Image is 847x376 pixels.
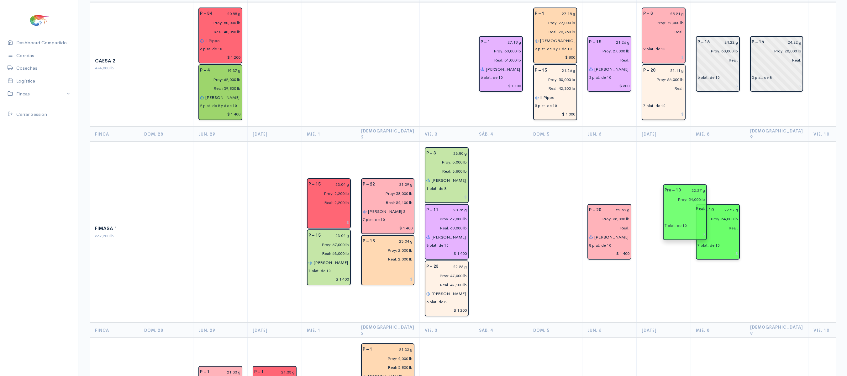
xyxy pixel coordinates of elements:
div: P – 34 [196,9,216,18]
th: Vie. 3 [419,126,474,142]
input: pescadas [196,84,241,93]
input: estimadas [305,189,349,198]
div: Piscina: 22 Peso: 31.09 g Libras Proy: 58,000 lb Libras Reales: 54,100 lb Rendimiento: 93.3% Empa... [361,178,414,234]
div: 6 plat. de 10 [481,75,503,80]
input: $ [697,249,738,258]
th: Dom. 5 [528,126,582,142]
input: pescadas [359,198,413,207]
th: Finca [90,323,139,338]
input: $ [200,53,241,62]
th: Dom. 28 [139,323,193,338]
span: 474,000 lb [95,65,114,71]
th: Mié. 8 [691,323,745,338]
div: Piscina: 3 Peso: 23.80 g Libras Proy: 5,000 lb Libras Reales: 3,800 lb Rendimiento: 76.0% Empacad... [425,147,469,203]
div: Piscina: 16 Peso: 24.22 g Libras Proy: 20,000 lb Empacadora: Sin asignar Plataformas: 3 plat. de 8 [750,36,803,92]
input: $ [589,81,630,90]
div: 9 plat. de 10 [643,46,665,52]
input: g [659,66,684,75]
th: Lun. 6 [582,323,636,338]
input: g [494,38,521,47]
input: $ [426,192,467,201]
th: [DATE] [248,126,302,142]
div: Piscina: 11 Peso: 28.75 g Libras Proy: 67,000 lb Libras Reales: 68,000 lb Rendimiento: 101.5% Emp... [425,204,469,260]
div: P – 15 [359,237,379,246]
div: Piscina: 15 Peso: 23.04 g Libras Proy: 2,200 lb Libras Reales: 2,200 lb Rendimiento: 100.0% Empac... [307,178,351,228]
div: Caesa 2 [95,57,134,65]
div: Piscina: 1 Peso: 27.18 g Libras Proy: 50,000 lb Libras Reales: 51,000 lb Rendimiento: 102.0% Empa... [479,36,523,92]
div: 6 plat. de 10 [697,75,720,80]
div: Piscina: 4 Peso: 19.37 g Libras Proy: 62,000 lb Libras Reales: 59,800 lb Rendimiento: 96.5% Empac... [198,64,242,120]
input: estimadas [694,214,738,223]
th: Mié. 1 [302,323,356,338]
div: 5 plat. de 10 [535,103,557,109]
input: pescadas [585,56,630,65]
input: g [442,206,467,215]
div: 7 plat. de 10 [697,243,720,248]
div: P – 15 [305,231,324,240]
input: estimadas [359,189,413,198]
th: [DEMOGRAPHIC_DATA] 9 [745,126,808,142]
input: $ [535,53,576,62]
div: P – 16 [748,38,768,47]
input: estimadas [305,240,349,249]
div: P – 15 [531,66,551,75]
th: Lun. 29 [193,126,248,142]
input: estimadas [423,214,467,223]
div: P – 1 [477,38,494,47]
div: Piscina: 34 Peso: 20.88 g Libras Proy: 50,000 lb Libras Reales: 40,050 lb Rendimiento: 80.1% Empa... [198,8,242,63]
input: g [718,206,738,215]
input: estimadas [748,46,802,56]
th: [DEMOGRAPHIC_DATA] 2 [356,126,420,142]
input: estimadas [423,158,467,167]
input: estimadas [359,246,413,255]
input: $ [363,275,413,284]
div: 8 plat. de 10 [426,243,449,248]
th: [DATE] [248,323,302,338]
input: g [551,66,576,75]
div: P – 11 [423,206,442,215]
input: $ [200,110,241,119]
div: P – 20 [585,206,605,215]
input: pescadas [694,223,738,233]
input: $ [308,275,349,284]
div: 2 plat. de 8 y 6 de 10 [200,103,237,109]
th: Sáb. 4 [474,323,528,338]
div: Pre – 10 [694,206,718,215]
div: Piscina: 20 Peso: 21.11 g Libras Proy: 66,000 lb Empacadora: Ceaexport Plataformas: 7 plat. de 10 [642,64,686,120]
input: estimadas [585,214,630,223]
input: $ [752,81,802,90]
input: g [379,180,413,189]
input: $ [643,110,684,119]
div: Piscina: 20 Peso: 22.69 g Libras Proy: 65,000 lb Empacadora: Promarisco Gabarra: Gloria del Rocio... [587,204,631,260]
input: $ [589,249,630,258]
input: estimadas [196,75,241,84]
input: g [713,38,738,47]
div: Piscina: 23 Peso: 22.26 g Libras Proy: 47,000 lb Libras Reales: 42,100 lb Rendimiento: 89.6% Empa... [425,261,469,316]
input: estimadas [694,46,738,56]
th: Finca [90,126,139,142]
div: 8 plat. de 10 [589,243,611,248]
input: estimadas [531,18,576,27]
input: pescadas [639,27,684,36]
th: Dom. 28 [139,126,193,142]
th: [DEMOGRAPHIC_DATA] 2 [356,323,420,338]
input: pescadas [423,223,467,233]
input: pescadas [305,198,349,207]
div: Fimasa 1 [95,225,134,232]
input: estimadas [359,354,413,363]
th: Sáb. 4 [474,126,528,142]
input: pescadas [423,167,467,176]
input: $ [535,110,576,119]
input: g [605,38,630,47]
input: estimadas [585,46,630,56]
input: g [324,231,349,240]
div: Piscina: 15 Peso: 23.04 g Libras Proy: 67,000 lb Libras Reales: 63,000 lb Rendimiento: 94.0% Empa... [307,229,351,285]
input: pescadas [359,255,413,264]
div: P – 4 [196,66,213,75]
input: pescadas [477,56,521,65]
input: estimadas [639,75,684,84]
th: Lun. 6 [582,126,636,142]
div: 3 plat. de 8 y 1 de 10 [535,46,572,52]
th: Mié. 8 [691,126,745,142]
div: P – 3 [639,9,657,18]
